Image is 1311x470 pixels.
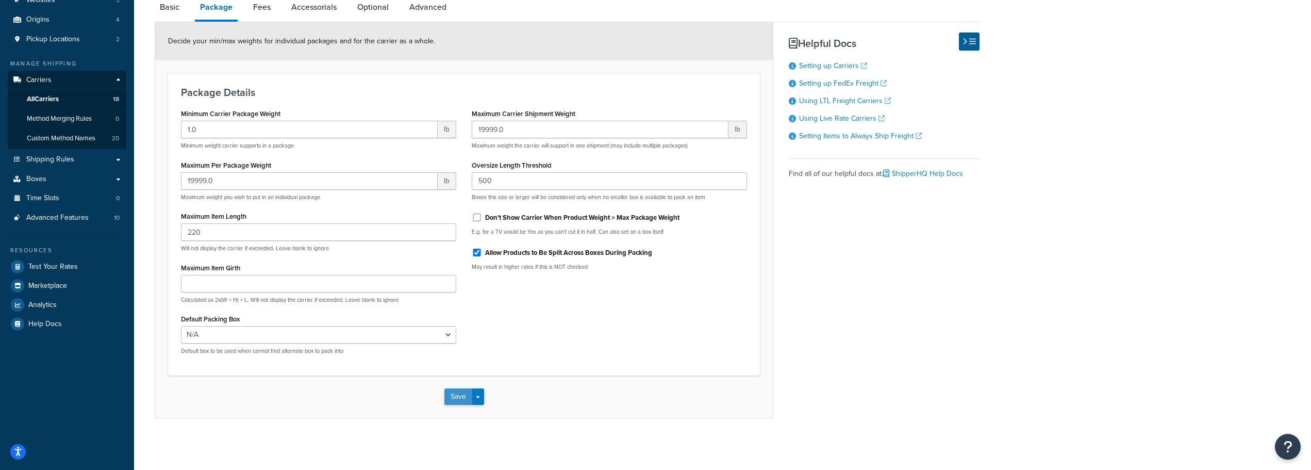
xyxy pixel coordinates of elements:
[959,33,980,51] button: Hide Help Docs
[8,315,126,333] a: Help Docs
[181,193,456,201] p: Maximum weight you wish to put in an individual package
[28,320,62,329] span: Help Docs
[8,150,126,169] a: Shipping Rules
[27,134,95,143] span: Custom Method Names
[799,60,867,71] a: Setting up Carriers
[112,134,119,143] span: 20
[181,245,456,252] p: Will not display the carrier if exceeded. Leave blank to ignore
[181,161,271,169] label: Maximum Per Package Weight
[8,189,126,208] a: Time Slots0
[26,214,89,222] span: Advanced Features
[8,59,126,68] div: Manage Shipping
[28,301,57,310] span: Analytics
[8,10,126,29] a: Origins4
[444,388,472,405] button: Save
[789,38,980,49] h3: Helpful Docs
[8,246,126,255] div: Resources
[8,30,126,49] a: Pickup Locations2
[8,129,126,148] li: Custom Method Names
[181,264,240,272] label: Maximum Item Girth
[26,194,59,203] span: Time Slots
[8,257,126,276] a: Test Your Rates
[114,214,120,222] span: 10
[8,129,126,148] a: Custom Method Names20
[27,95,59,104] span: All Carriers
[8,30,126,49] li: Pickup Locations
[728,121,747,138] span: lb
[485,213,679,222] label: Don't Show Carrier When Product Weight > Max Package Weight
[472,161,552,169] label: Oversize Length Threshold
[8,90,126,109] a: AllCarriers18
[438,121,456,138] span: lb
[472,228,747,236] p: E.g. for a TV would be Yes as you can't cut it in half. Can also set on a box itself
[26,15,49,24] span: Origins
[113,95,119,104] span: 18
[8,109,126,128] li: Method Merging Rules
[883,168,963,179] a: ShipperHQ Help Docs
[8,208,126,228] a: Advanced Features10
[26,175,46,184] span: Boxes
[472,193,747,201] p: Boxes this size or larger will be considered only when no smaller box is available to pack an item
[168,36,435,46] span: Decide your min/max weights for individual packages and for the carrier as a whole.
[181,315,240,323] label: Default Packing Box
[1275,434,1301,460] button: Open Resource Center
[116,15,120,24] span: 4
[8,10,126,29] li: Origins
[116,35,120,44] span: 2
[789,158,980,181] div: Find all of our helpful docs at:
[181,87,747,98] h3: Package Details
[8,109,126,128] a: Method Merging Rules0
[472,263,747,271] p: May result in higher rates if this is NOT checked
[27,115,92,123] span: Method Merging Rules
[8,277,126,295] a: Marketplace
[115,115,119,123] span: 0
[799,78,887,89] a: Setting up FedEx Freight
[28,282,67,290] span: Marketplace
[799,113,885,124] a: Using Live Rate Carriers
[472,142,747,150] p: Maximum weight the carrier will support in one shipment (may include multiple packages)
[181,347,456,355] p: Default box to be used when cannot find alternate box to pack into
[181,142,456,150] p: Minimum weight carrier supports in a package
[181,110,280,118] label: Minimum Carrier Package Weight
[485,248,652,257] label: Allow Products to Be Split Across Boxes During Packing
[8,170,126,189] a: Boxes
[181,296,456,304] p: Calculated as 2x(W + H) + L. Will not display the carrier if exceeded. Leave blank to ignore
[116,194,120,203] span: 0
[8,71,126,90] a: Carriers
[26,155,74,164] span: Shipping Rules
[181,213,246,220] label: Maximum Item Length
[8,296,126,314] a: Analytics
[8,71,126,149] li: Carriers
[28,263,78,271] span: Test Your Rates
[8,208,126,228] li: Advanced Features
[8,189,126,208] li: Time Slots
[799,95,891,106] a: Using LTL Freight Carriers
[799,131,922,141] a: Setting Items to Always Ship Freight
[472,110,575,118] label: Maximum Carrier Shipment Weight
[438,172,456,190] span: lb
[26,76,52,85] span: Carriers
[26,35,80,44] span: Pickup Locations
